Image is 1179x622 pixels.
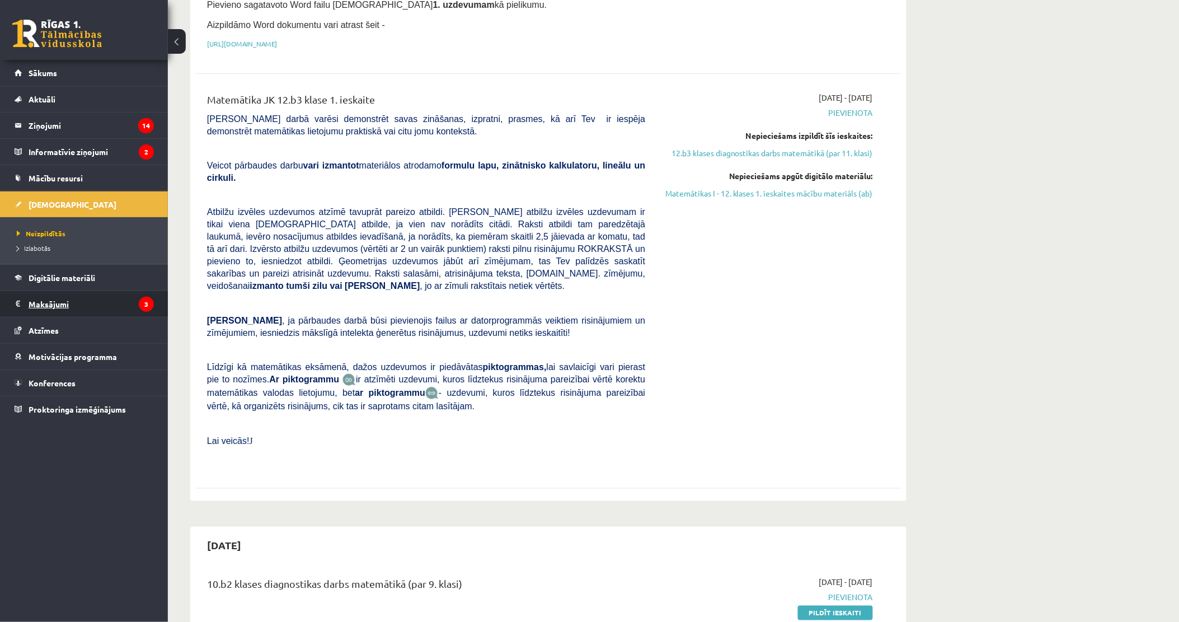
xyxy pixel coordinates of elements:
div: Nepieciešams apgūt digitālo materiālu: [662,170,873,182]
i: 3 [139,297,154,312]
a: 12.b3 klases diagnostikas darbs matemātikā (par 11. klasi) [662,147,873,159]
span: Atbilžu izvēles uzdevumos atzīmē tavuprāt pareizo atbildi. [PERSON_NAME] atbilžu izvēles uzdevuma... [207,207,645,291]
span: , ja pārbaudes darbā būsi pievienojis failus ar datorprogrammās veiktiem risinājumiem un zīmējumi... [207,316,645,338]
legend: Ziņojumi [29,113,154,138]
span: Mācību resursi [29,173,83,183]
span: [PERSON_NAME] darbā varēsi demonstrēt savas zināšanas, izpratni, prasmes, kā arī Tev ir iespēja d... [207,114,645,136]
span: Motivācijas programma [29,352,117,362]
span: Veicot pārbaudes darbu materiālos atrodamo [207,161,645,183]
a: Rīgas 1. Tālmācības vidusskola [12,20,102,48]
a: Atzīmes [15,317,154,343]
span: Pievienota [662,592,873,604]
a: Digitālie materiāli [15,265,154,291]
div: Nepieciešams izpildīt šīs ieskaites: [662,130,873,142]
a: Motivācijas programma [15,344,154,370]
img: JfuEzvunn4EvwAAAAASUVORK5CYII= [342,373,356,386]
a: [URL][DOMAIN_NAME] [207,39,277,48]
legend: Informatīvie ziņojumi [29,139,154,165]
b: piktogrammas, [483,362,547,372]
a: Informatīvie ziņojumi2 [15,139,154,165]
b: vari izmantot [303,161,359,170]
b: izmanto [250,281,284,291]
h2: [DATE] [196,532,252,559]
span: Neizpildītās [17,229,65,238]
div: Matemātika JK 12.b3 klase 1. ieskaite [207,92,645,113]
a: Ziņojumi14 [15,113,154,138]
a: Sākums [15,60,154,86]
span: Lai veicās! [207,436,250,446]
span: ir atzīmēti uzdevumi, kuros līdztekus risinājuma pareizībai vērtē korektu matemātikas valodas lie... [207,375,645,397]
a: Pildīt ieskaiti [798,606,873,620]
a: Aktuāli [15,86,154,112]
b: ar piktogrammu [355,388,425,397]
span: Proktoringa izmēģinājums [29,404,126,414]
span: Izlabotās [17,244,50,252]
a: Izlabotās [17,243,157,253]
span: Digitālie materiāli [29,273,95,283]
a: Matemātikas I - 12. klases 1. ieskaites mācību materiāls (ab) [662,188,873,199]
b: formulu lapu, zinātnisko kalkulatoru, lineālu un cirkuli. [207,161,645,183]
span: J [250,436,253,446]
span: [DEMOGRAPHIC_DATA] [29,199,116,209]
span: [PERSON_NAME] [207,316,282,325]
a: Maksājumi3 [15,291,154,317]
a: Proktoringa izmēģinājums [15,396,154,422]
span: Konferences [29,378,76,388]
span: [DATE] - [DATE] [819,577,873,588]
span: Atzīmes [29,325,59,335]
i: 14 [138,118,154,133]
a: Konferences [15,370,154,396]
div: 10.b2 klases diagnostikas darbs matemātikā (par 9. klasi) [207,577,645,597]
b: Ar piktogrammu [269,375,339,384]
legend: Maksājumi [29,291,154,317]
span: Sākums [29,68,57,78]
span: Aktuāli [29,94,55,104]
span: Līdzīgi kā matemātikas eksāmenā, dažos uzdevumos ir piedāvātas lai savlaicīgi vari pierast pie to... [207,362,645,384]
a: [DEMOGRAPHIC_DATA] [15,191,154,217]
span: Pievienota [662,107,873,119]
img: wKvN42sLe3LLwAAAABJRU5ErkJggg== [425,387,439,400]
i: 2 [139,144,154,160]
span: [DATE] - [DATE] [819,92,873,104]
a: Neizpildītās [17,228,157,238]
span: Aizpildāmo Word dokumentu vari atrast šeit - [207,20,385,30]
a: Mācību resursi [15,165,154,191]
b: tumši zilu vai [PERSON_NAME] [286,281,420,291]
